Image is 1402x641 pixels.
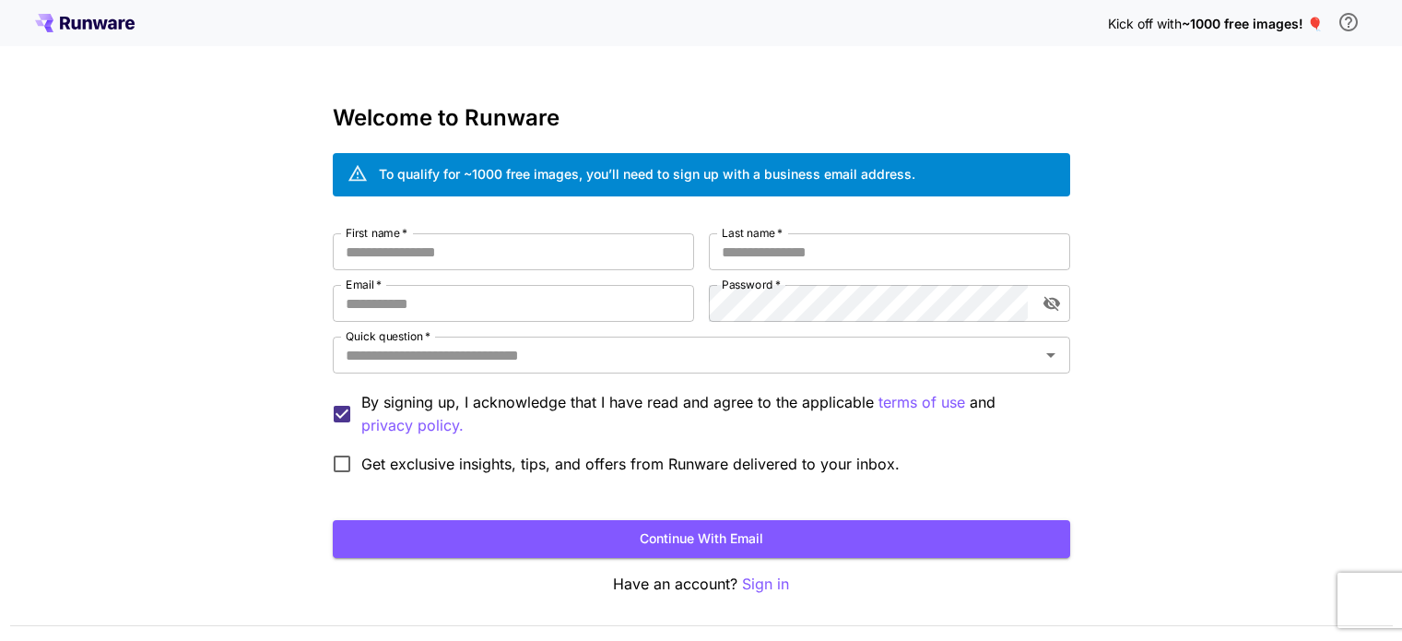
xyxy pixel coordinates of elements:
[379,164,915,184] div: To qualify for ~1000 free images, you’ll need to sign up with a business email address.
[361,453,900,475] span: Get exclusive insights, tips, and offers from Runware delivered to your inbox.
[1038,342,1064,368] button: Open
[333,520,1070,558] button: Continue with email
[361,414,464,437] button: By signing up, I acknowledge that I have read and agree to the applicable terms of use and
[333,573,1070,596] p: Have an account?
[878,391,965,414] button: By signing up, I acknowledge that I have read and agree to the applicable and privacy policy.
[333,105,1070,131] h3: Welcome to Runware
[1108,16,1182,31] span: Kick off with
[742,573,789,596] button: Sign in
[346,225,407,241] label: First name
[1035,287,1068,320] button: toggle password visibility
[361,414,464,437] p: privacy policy.
[1182,16,1323,31] span: ~1000 free images! 🎈
[346,328,430,344] label: Quick question
[722,225,783,241] label: Last name
[1330,4,1367,41] button: In order to qualify for free credit, you need to sign up with a business email address and click ...
[346,277,382,292] label: Email
[361,391,1055,437] p: By signing up, I acknowledge that I have read and agree to the applicable and
[878,391,965,414] p: terms of use
[722,277,781,292] label: Password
